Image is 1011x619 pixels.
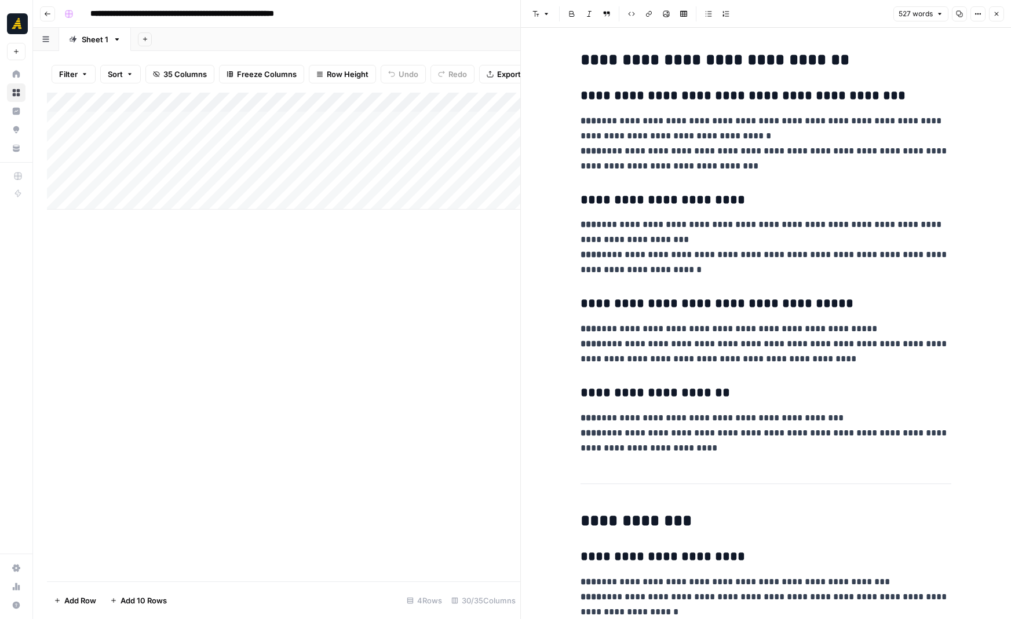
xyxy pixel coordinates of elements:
[893,6,948,21] button: 527 words
[402,591,447,610] div: 4 Rows
[327,68,368,80] span: Row Height
[381,65,426,83] button: Undo
[899,9,933,19] span: 527 words
[7,559,25,577] a: Settings
[145,65,214,83] button: 35 Columns
[7,65,25,83] a: Home
[59,28,131,51] a: Sheet 1
[59,68,78,80] span: Filter
[7,9,25,38] button: Workspace: Marketers in Demand
[7,102,25,120] a: Insights
[52,65,96,83] button: Filter
[7,596,25,614] button: Help + Support
[7,577,25,596] a: Usage
[237,68,297,80] span: Freeze Columns
[82,34,108,45] div: Sheet 1
[7,83,25,102] a: Browse
[64,595,96,606] span: Add Row
[399,68,418,80] span: Undo
[7,120,25,139] a: Opportunities
[121,595,167,606] span: Add 10 Rows
[219,65,304,83] button: Freeze Columns
[447,591,520,610] div: 30/35 Columns
[7,13,28,34] img: Marketers in Demand Logo
[309,65,376,83] button: Row Height
[430,65,475,83] button: Redo
[108,68,123,80] span: Sort
[7,139,25,158] a: Your Data
[47,591,103,610] button: Add Row
[448,68,467,80] span: Redo
[479,65,546,83] button: Export CSV
[103,591,174,610] button: Add 10 Rows
[100,65,141,83] button: Sort
[163,68,207,80] span: 35 Columns
[497,68,538,80] span: Export CSV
